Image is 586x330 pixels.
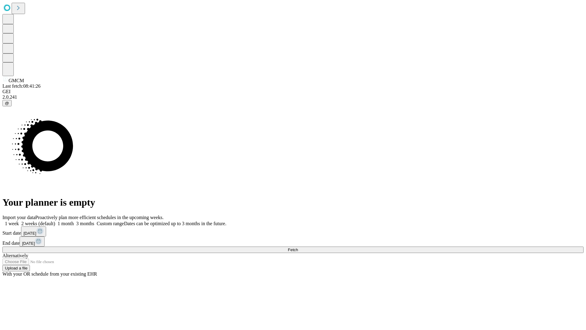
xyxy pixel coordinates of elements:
[2,226,584,237] div: Start date
[21,221,55,226] span: 2 weeks (default)
[5,101,9,105] span: @
[2,247,584,253] button: Fetch
[58,221,74,226] span: 1 month
[2,265,30,271] button: Upload a file
[124,221,226,226] span: Dates can be optimized up to 3 months in the future.
[97,221,124,226] span: Custom range
[2,89,584,94] div: GEI
[2,237,584,247] div: End date
[76,221,94,226] span: 3 months
[5,221,19,226] span: 1 week
[288,248,298,252] span: Fetch
[22,241,35,246] span: [DATE]
[9,78,24,83] span: GMCM
[2,253,28,258] span: Alternatively
[24,231,36,236] span: [DATE]
[35,215,164,220] span: Proactively plan more efficient schedules in the upcoming weeks.
[2,100,12,106] button: @
[21,226,46,237] button: [DATE]
[2,271,97,277] span: With your OR schedule from your existing EHR
[2,83,41,89] span: Last fetch: 08:41:26
[20,237,45,247] button: [DATE]
[2,197,584,208] h1: Your planner is empty
[2,94,584,100] div: 2.0.241
[2,215,35,220] span: Import your data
